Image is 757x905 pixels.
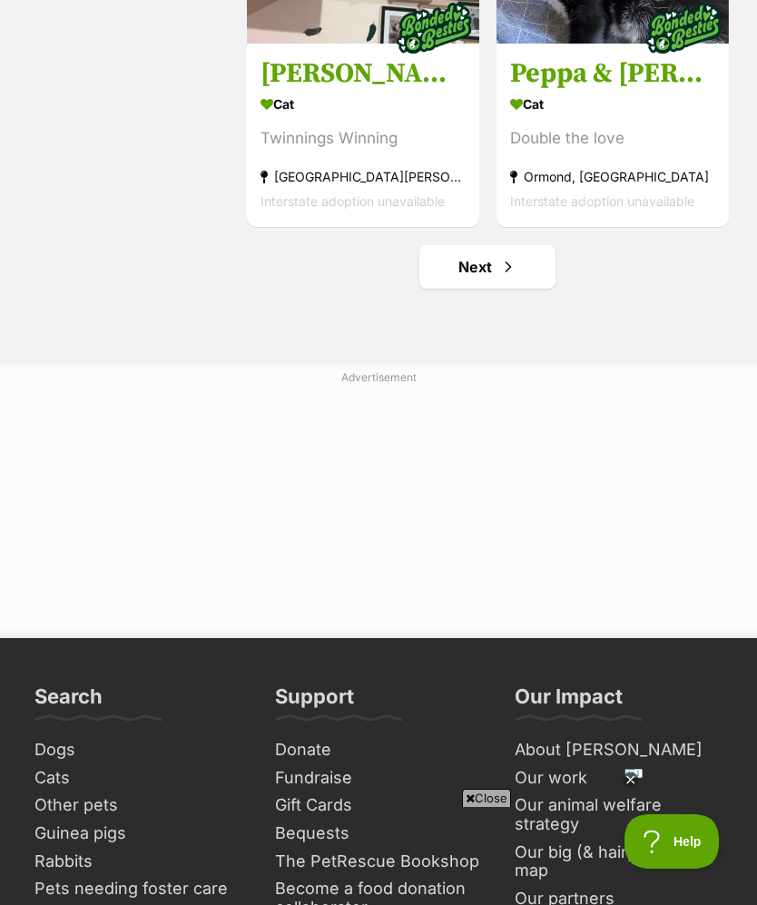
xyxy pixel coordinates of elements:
iframe: Advertisement [48,814,709,896]
a: Our work [507,764,730,792]
a: Peppa & [PERSON_NAME] Cat Double the love Ormond, [GEOGRAPHIC_DATA] Interstate adoption unavailab... [496,43,729,227]
a: About [PERSON_NAME] [507,736,730,764]
h3: Search [34,684,103,720]
div: Double the love [510,126,715,151]
h3: Our Impact [515,684,623,720]
h3: Support [275,684,354,720]
a: Guinea pigs [27,820,250,848]
a: Next page [419,245,555,289]
a: [PERSON_NAME] & [PERSON_NAME] Cat Twinnings Winning [GEOGRAPHIC_DATA][PERSON_NAME][GEOGRAPHIC_DAT... [247,43,479,227]
a: Pets needing foster care [27,875,250,903]
h3: Peppa & [PERSON_NAME] [510,56,715,91]
span: Interstate adoption unavailable [261,193,445,209]
h3: [PERSON_NAME] & [PERSON_NAME] [261,56,466,91]
iframe: Help Scout Beacon - Open [624,814,721,869]
div: Ormond, [GEOGRAPHIC_DATA] [510,164,715,189]
div: Twinnings Winning [261,126,466,151]
div: Cat [510,91,715,117]
a: Cats [27,764,250,792]
a: Other pets [27,792,250,820]
div: [GEOGRAPHIC_DATA][PERSON_NAME][GEOGRAPHIC_DATA] [261,164,466,189]
a: Rabbits [27,848,250,876]
div: Cat [261,91,466,117]
a: Dogs [27,736,250,764]
iframe: Advertisement [242,393,515,620]
a: Fundraise [268,764,490,792]
nav: Pagination [245,245,730,289]
span: Interstate adoption unavailable [510,193,694,209]
a: Donate [268,736,490,764]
